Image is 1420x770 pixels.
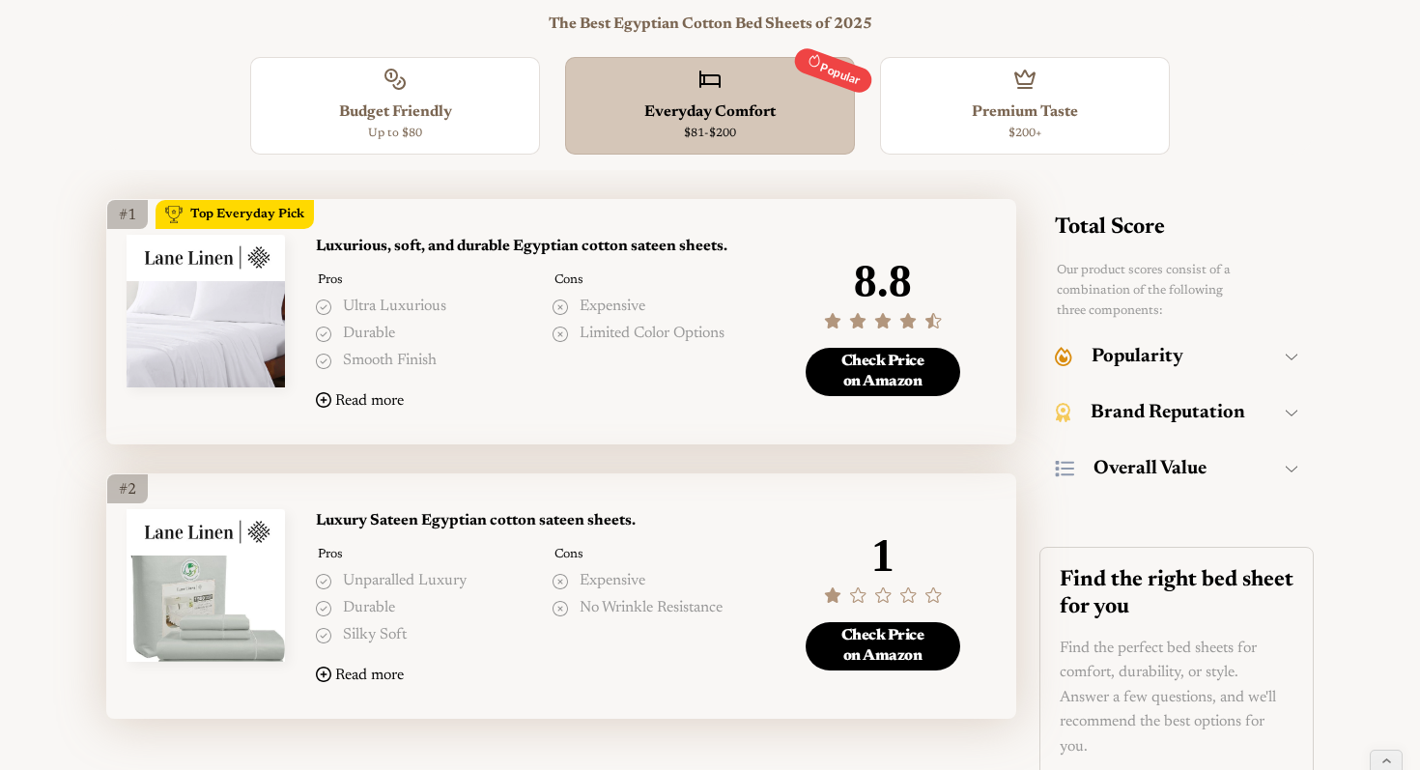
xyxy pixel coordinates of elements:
div: 1 [824,530,942,607]
button: Read more [316,385,404,416]
button: Overall Value [1055,444,1298,493]
div: 1 [871,530,895,582]
h3: Popularity [1092,345,1183,368]
h2: Total Score [1055,214,1165,242]
div: 8.8 [854,256,912,307]
p: Ultra luxurious [343,295,446,320]
img: Pros Icon [316,601,331,616]
button: Popularity [1055,332,1298,381]
p: Smooth finish [343,349,437,374]
div: Premium Taste [891,100,1159,126]
p: Durable [343,596,395,621]
img: Cons Icon [553,327,568,342]
div: 8.8 [824,256,942,332]
h2: Find the right bed sheet for you [1060,567,1293,620]
p: Expensive [580,569,645,594]
h3: The Best Egyptian Cotton Bed Sheets of 2025 [106,15,1314,34]
img: Pros Icon [316,299,331,315]
div: Up to $80 [261,125,529,143]
h4: Pros [316,271,533,289]
img: Cons Icon [553,299,568,315]
div: Read more [335,392,404,411]
button: Read more [316,660,404,691]
div: #1 [107,200,148,229]
h3: Overall Value [1093,457,1207,480]
img: Pros Icon [316,354,331,369]
img: Cons Icon [553,601,568,616]
h4: Cons [553,271,770,289]
p: Unparalled Luxury [343,569,467,594]
img: Pros Icon [316,574,331,589]
div: Popular [791,45,875,97]
p: Limited color options [580,322,724,347]
div: $81-$200 [576,125,844,143]
div: Top Everyday Pick [190,205,304,225]
a: Check Priceon Amazon [806,348,960,396]
h3: Luxury Sateen Egyptian cotton sateen sheets. [316,509,769,534]
img: Pros Icon [316,628,331,643]
div: $200+ [891,125,1159,143]
p: No Wrinkle Resistance [580,596,723,621]
span: Find the perfect bed sheets for comfort, durability, or style. Answer a few questions, and we'll ... [1060,641,1276,755]
img: Cons Icon [553,574,568,589]
span: Our product scores consist of a combination of the following three components: [1057,264,1231,317]
div: Read more [335,667,404,685]
button: Brand Reputation [1055,388,1298,437]
p: Durable [343,322,395,347]
div: #2 [107,474,148,503]
p: Silky Soft [343,623,407,648]
img: Pros Icon [316,327,331,342]
div: Everyday Comfort [576,100,844,126]
h4: Cons [553,546,770,563]
h3: Luxurious, soft, and durable Egyptian cotton sateen sheets. [316,235,769,260]
a: Check Priceon Amazon [806,622,960,670]
p: Expensive [580,295,645,320]
h4: Pros [316,546,533,563]
h3: Brand Reputation [1091,401,1245,424]
div: Budget Friendly [261,100,529,126]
